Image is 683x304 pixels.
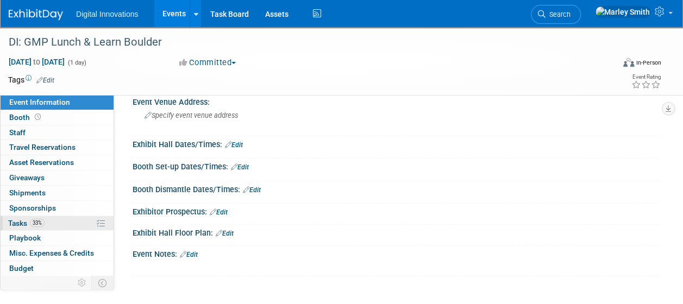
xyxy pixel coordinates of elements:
div: Event Venue Address: [133,94,661,107]
div: Exhibit Hall Dates/Times: [133,136,661,150]
a: Giveaways [1,170,114,185]
span: Budget [9,264,34,273]
span: Sponsorships [9,204,56,212]
span: Search [546,10,571,18]
div: Exhibit Hall Floor Plan: [133,225,661,239]
td: Toggle Event Tabs [92,276,114,290]
span: Misc. Expenses & Credits [9,249,94,257]
td: Personalize Event Tab Strip [73,276,92,290]
a: Edit [231,163,249,171]
span: (1 day) [67,59,86,66]
td: Tags [8,74,54,85]
a: Tasks33% [1,216,114,231]
div: In-Person [636,59,661,67]
a: Misc. Expenses & Credits [1,246,114,261]
span: 33% [30,219,45,227]
span: Shipments [9,188,46,197]
span: Staff [9,128,26,137]
a: Event Information [1,95,114,110]
a: Travel Reservations [1,140,114,155]
a: Shipments [1,186,114,200]
span: Event Information [9,98,70,106]
span: Tasks [8,219,45,227]
span: Specify event venue address [145,111,238,119]
a: Sponsorships [1,201,114,216]
a: Edit [225,141,243,149]
a: Edit [180,251,198,258]
span: Playbook [9,233,41,242]
div: Event Format [566,56,661,73]
a: Edit [36,77,54,84]
a: Budget [1,261,114,276]
img: Marley Smith [595,6,650,18]
div: Exhibitor Prospectus: [133,204,661,218]
a: Staff [1,125,114,140]
div: Event Notes: [133,246,661,260]
a: Edit [216,230,234,237]
span: to [32,58,42,66]
a: Asset Reservations [1,155,114,170]
span: Booth [9,113,43,122]
span: Asset Reservations [9,158,74,167]
img: Format-Inperson.png [623,58,634,67]
span: Travel Reservations [9,143,76,151]
span: Booth not reserved yet [33,113,43,121]
a: Playbook [1,231,114,245]
div: Booth Dismantle Dates/Times: [133,181,661,195]
a: Booth [1,110,114,125]
span: Digital Innovations [76,10,138,18]
div: Event Rating [631,74,661,80]
div: Booth Set-up Dates/Times: [133,159,661,173]
span: [DATE] [DATE] [8,57,65,67]
a: Edit [243,186,261,194]
a: Edit [210,208,228,216]
a: Search [531,5,581,24]
button: Committed [176,57,240,68]
span: Giveaways [9,173,45,182]
div: DI: GMP Lunch & Learn Boulder [5,33,605,52]
img: ExhibitDay [9,9,63,20]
